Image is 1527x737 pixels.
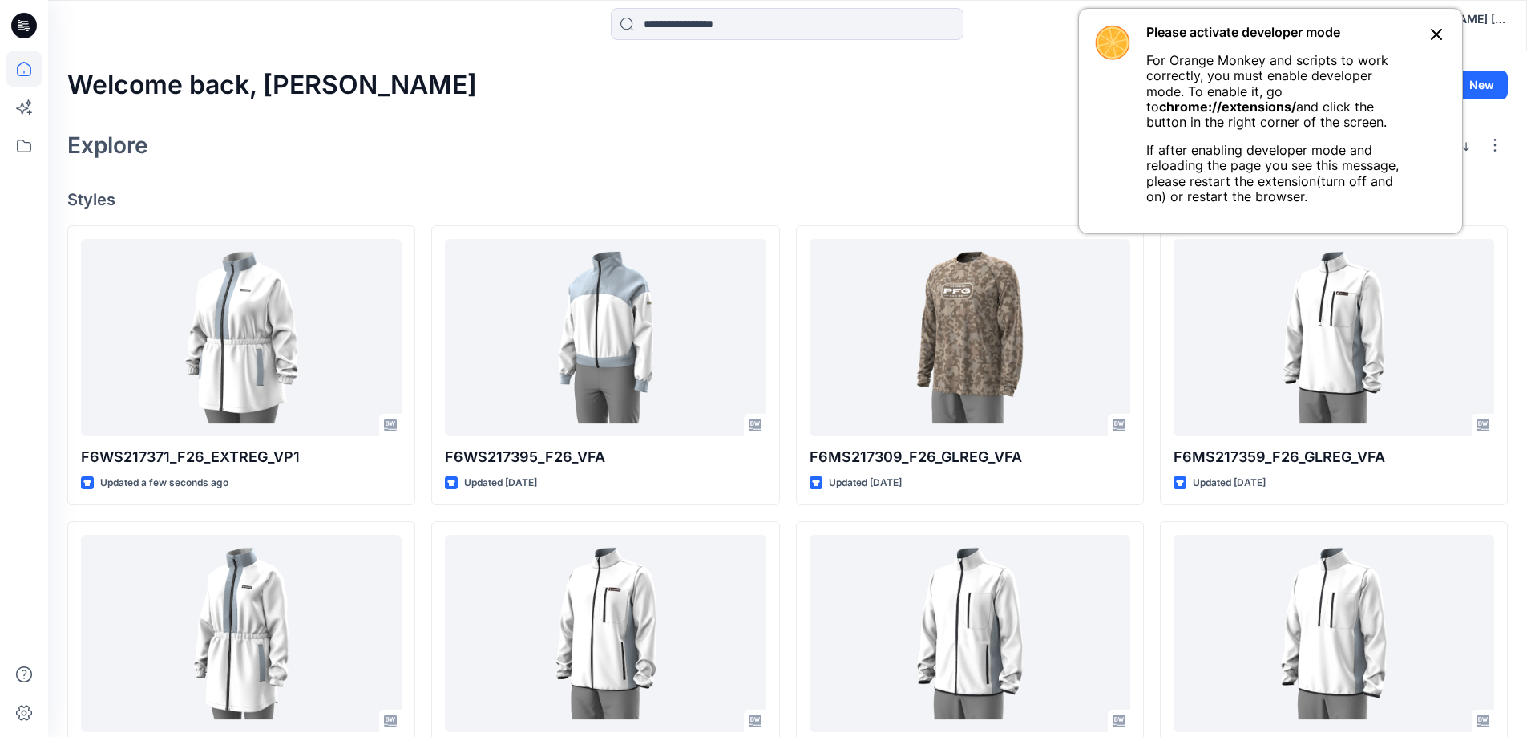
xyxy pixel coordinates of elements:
p: F6MS217359_F26_GLREG_VFA [1174,446,1494,468]
a: F6WS217371_F26_GLREG_VFA [81,535,402,733]
p: For Orange Monkey and scripts to work correctly, you must enable developer mode. To enable it, go... [1146,53,1411,130]
a: F6MS217359_F26_PAREG_VP1 [1174,535,1494,733]
button: New [1436,71,1508,99]
p: F6WS217395_F26_VFA [445,446,766,468]
a: F6MS217309_F26_GLREG_VFA [810,239,1130,437]
img: OrangeMonkey Logo [1095,25,1130,60]
p: F6WS217371_F26_EXTREG_VP1 [81,446,402,468]
a: F6MS217359_F26_GLREG_VFA [1174,239,1494,437]
a: F6WS217395_F26_VFA [445,239,766,437]
a: F6WS217371_F26_EXTREG_VP1 [81,239,402,437]
a: F6MS217360_F26_GLREG_VFA [445,535,766,733]
a: F6MS217360_F26_PAREG_VP1 [810,535,1130,733]
b: chrome://extensions/ [1159,99,1296,115]
p: F6MS217309_F26_GLREG_VFA [810,446,1130,468]
h2: Welcome back, [PERSON_NAME] [67,71,477,100]
p: Updated [DATE] [1193,475,1266,492]
p: Updated [DATE] [829,475,902,492]
p: Updated a few seconds ago [100,475,228,492]
h2: Explore [67,132,148,158]
p: If after enabling developer mode and reloading the page you see this message, please restart the ... [1146,143,1411,204]
h3: Please activate developer mode [1146,25,1411,40]
h4: Styles [67,190,1508,209]
p: Updated [DATE] [464,475,537,492]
